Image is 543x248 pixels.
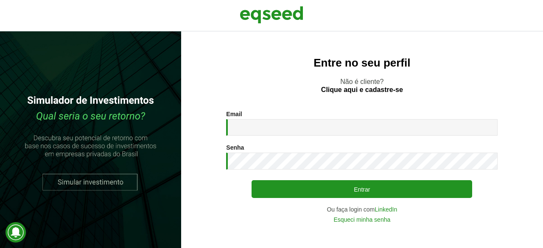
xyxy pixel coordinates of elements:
div: Ou faça login com [226,206,498,212]
label: Senha [226,145,244,150]
p: Não é cliente? [198,78,526,94]
a: Esqueci minha senha [333,217,390,223]
a: LinkedIn [375,206,397,212]
button: Entrar [252,180,472,198]
label: Email [226,111,242,117]
a: Clique aqui e cadastre-se [321,86,403,93]
img: EqSeed Logo [240,4,303,25]
h2: Entre no seu perfil [198,57,526,69]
